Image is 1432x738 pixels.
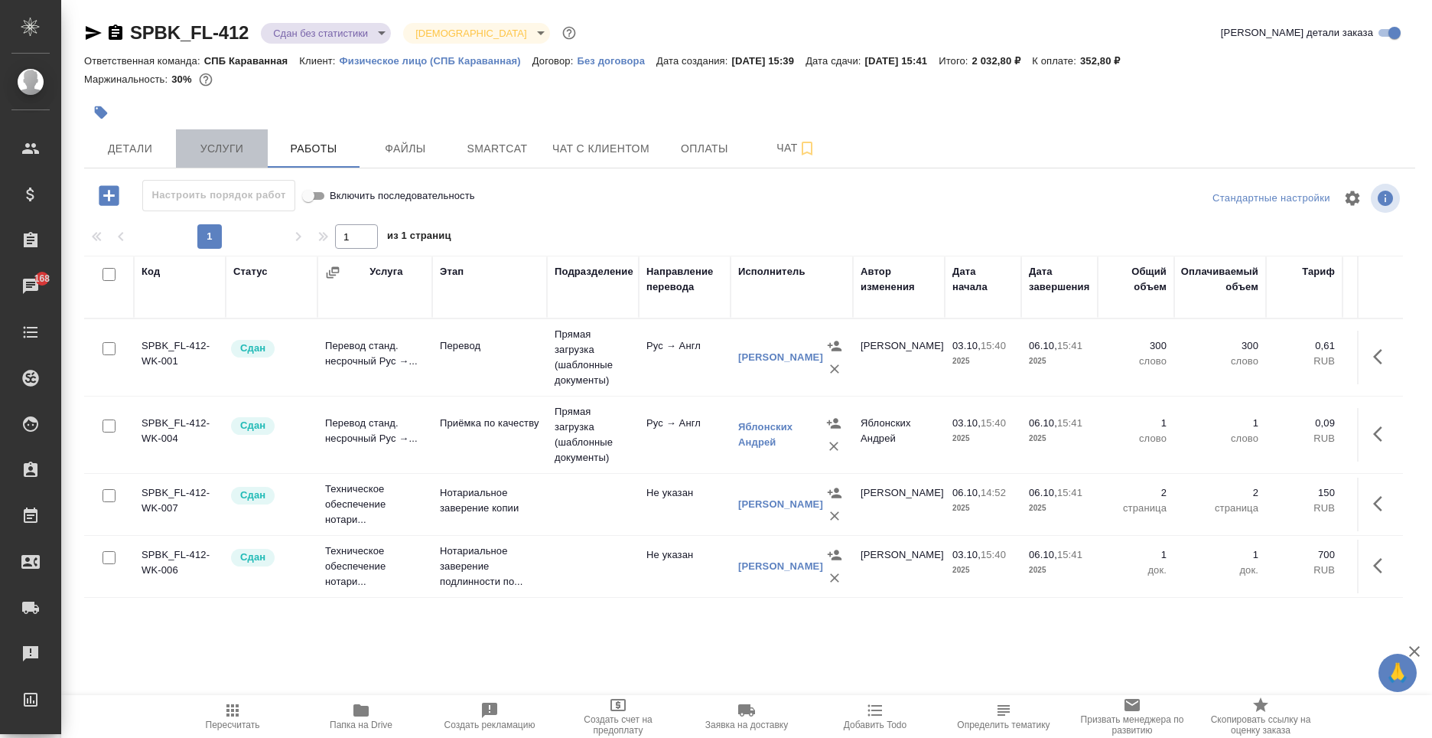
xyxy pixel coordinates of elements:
[738,421,792,448] a: Яблонских Андрей
[134,331,226,384] td: SPBK_FL-412-WK-001
[369,139,442,158] span: Файлы
[1057,417,1082,429] p: 15:41
[668,139,741,158] span: Оплаты
[639,478,731,531] td: Не указан
[1334,180,1371,217] span: Настроить таблицу
[340,55,532,67] p: Физическое лицо (СПБ Караванная)
[1105,431,1167,446] p: слово
[952,487,981,498] p: 06.10,
[1029,264,1090,295] div: Дата завершения
[853,540,945,593] td: [PERSON_NAME]
[1029,563,1090,578] p: 2025
[823,335,846,358] button: Назначить
[939,55,971,67] p: Итого:
[639,331,731,384] td: Рус → Англ
[861,264,937,295] div: Автор изменения
[240,341,265,356] p: Сдан
[369,264,402,279] div: Услуга
[981,549,1006,560] p: 15:40
[440,264,464,279] div: Этап
[229,547,310,568] div: Менеджер проверил работу исполнителя, передает ее на следующий этап
[1350,501,1419,516] p: RUB
[1350,431,1419,446] p: RUB
[1057,487,1082,498] p: 15:41
[1105,354,1167,369] p: слово
[823,544,846,567] button: Назначить
[805,55,864,67] p: Дата сдачи:
[552,139,649,158] span: Чат с клиентом
[738,498,823,510] a: [PERSON_NAME]
[952,340,981,351] p: 03.10,
[559,23,579,43] button: Доп статусы указывают на важность/срочность заказа
[240,550,265,565] p: Сдан
[1350,485,1419,501] p: 300
[25,271,60,286] span: 168
[577,55,656,67] p: Без договора
[1364,485,1401,522] button: Здесь прячутся важные кнопки
[84,24,103,42] button: Скопировать ссылку для ЯМессенджера
[738,351,823,363] a: [PERSON_NAME]
[822,435,845,458] button: Удалить
[822,412,845,435] button: Назначить
[229,338,310,359] div: Менеджер проверил работу исполнителя, передает ее на следующий этап
[1350,354,1419,369] p: RUB
[1029,431,1090,446] p: 2025
[317,536,432,597] td: Техническое обеспечение нотари...
[240,418,265,433] p: Сдан
[403,23,549,44] div: Сдан без статистики
[1274,354,1335,369] p: RUB
[1182,354,1258,369] p: слово
[1105,416,1167,431] p: 1
[555,264,633,279] div: Подразделение
[1182,338,1258,354] p: 300
[1182,501,1258,516] p: страница
[1182,431,1258,446] p: слово
[1371,184,1403,213] span: Посмотреть информацию
[440,544,539,589] p: Нотариальное заверение подлинности по...
[981,487,1006,498] p: 14:52
[1221,25,1373,41] span: [PERSON_NAME] детали заказа
[1057,549,1082,560] p: 15:41
[204,55,300,67] p: СПБ Караванная
[656,55,731,67] p: Дата создания:
[547,397,639,473] td: Прямая загрузка (шаблонные документы)
[277,139,350,158] span: Работы
[229,485,310,506] div: Менеджер проверил работу исполнителя, передает ее на следующий этап
[440,485,539,516] p: Нотариальное заверение копии
[952,417,981,429] p: 03.10,
[1105,547,1167,563] p: 1
[4,267,57,305] a: 168
[1274,485,1335,501] p: 150
[646,264,723,295] div: Направление перевода
[952,549,981,560] p: 03.10,
[134,478,226,531] td: SPBK_FL-412-WK-007
[738,264,805,279] div: Исполнитель
[387,227,451,249] span: из 1 страниц
[1182,547,1258,563] p: 1
[317,331,432,384] td: Перевод станд. несрочный Рус →...
[823,358,846,380] button: Удалить
[853,478,945,531] td: [PERSON_NAME]
[1364,547,1401,584] button: Здесь прячутся важные кнопки
[798,139,816,158] svg: Подписаться
[1029,417,1057,429] p: 06.10,
[981,417,1006,429] p: 15:40
[1350,416,1419,431] p: 0,09
[185,139,259,158] span: Услуги
[317,474,432,535] td: Техническое обеспечение нотари...
[1080,55,1132,67] p: 352,80 ₽
[93,139,167,158] span: Детали
[1105,563,1167,578] p: док.
[1385,657,1411,689] span: 🙏
[330,188,475,204] span: Включить последовательность
[196,70,216,90] button: 1183.09 RUB;
[865,55,939,67] p: [DATE] 15:41
[411,27,531,40] button: [DEMOGRAPHIC_DATA]
[823,482,846,505] button: Назначить
[1057,340,1082,351] p: 15:41
[1350,338,1419,354] p: 183
[1274,563,1335,578] p: RUB
[299,55,339,67] p: Клиент:
[1105,485,1167,501] p: 2
[532,55,578,67] p: Договор:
